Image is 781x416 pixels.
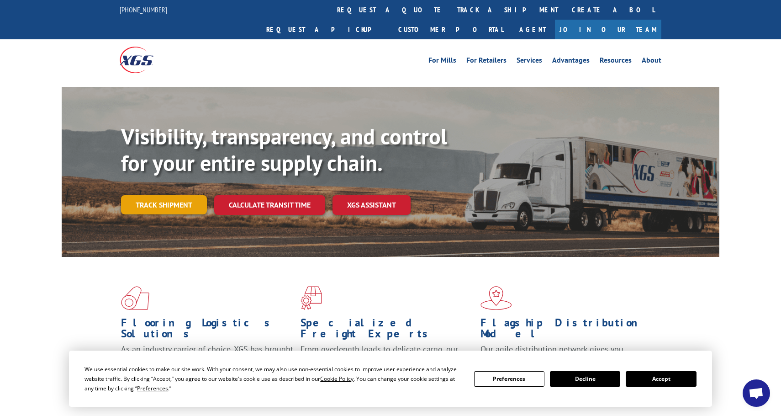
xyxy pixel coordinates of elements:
[510,20,555,39] a: Agent
[550,371,620,387] button: Decline
[466,57,507,67] a: For Retailers
[301,286,322,310] img: xgs-icon-focused-on-flooring-red
[480,344,649,365] span: Our agile distribution network gives you nationwide inventory management on demand.
[480,317,653,344] h1: Flagship Distribution Model
[320,375,354,383] span: Cookie Policy
[517,57,542,67] a: Services
[120,5,167,14] a: [PHONE_NUMBER]
[474,371,544,387] button: Preferences
[391,20,510,39] a: Customer Portal
[600,57,632,67] a: Resources
[301,317,473,344] h1: Specialized Freight Experts
[121,195,207,214] a: Track shipment
[626,371,696,387] button: Accept
[121,286,149,310] img: xgs-icon-total-supply-chain-intelligence-red
[84,364,463,393] div: We use essential cookies to make our site work. With your consent, we may also use non-essential ...
[743,379,770,407] div: Open chat
[480,286,512,310] img: xgs-icon-flagship-distribution-model-red
[121,317,294,344] h1: Flooring Logistics Solutions
[121,344,293,376] span: As an industry carrier of choice, XGS has brought innovation and dedication to flooring logistics...
[332,195,411,215] a: XGS ASSISTANT
[642,57,661,67] a: About
[301,344,473,384] p: From overlength loads to delicate cargo, our experienced staff knows the best way to move your fr...
[428,57,456,67] a: For Mills
[121,122,447,177] b: Visibility, transparency, and control for your entire supply chain.
[137,384,168,392] span: Preferences
[69,351,712,407] div: Cookie Consent Prompt
[259,20,391,39] a: Request a pickup
[555,20,661,39] a: Join Our Team
[214,195,325,215] a: Calculate transit time
[552,57,590,67] a: Advantages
